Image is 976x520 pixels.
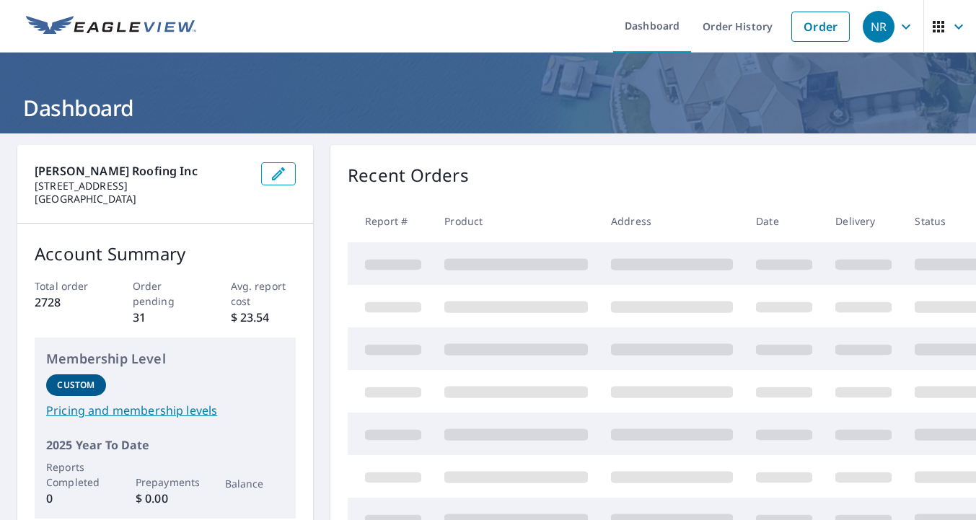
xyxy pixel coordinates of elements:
[791,12,850,42] a: Order
[35,278,100,294] p: Total order
[46,459,106,490] p: Reports Completed
[824,200,903,242] th: Delivery
[133,309,198,326] p: 31
[863,11,894,43] div: NR
[231,278,296,309] p: Avg. report cost
[35,193,250,206] p: [GEOGRAPHIC_DATA]
[136,490,195,507] p: $ 0.00
[133,278,198,309] p: Order pending
[231,309,296,326] p: $ 23.54
[744,200,824,242] th: Date
[599,200,744,242] th: Address
[26,16,196,38] img: EV Logo
[46,402,284,419] a: Pricing and membership levels
[225,476,285,491] p: Balance
[35,241,296,267] p: Account Summary
[35,294,100,311] p: 2728
[348,200,433,242] th: Report #
[46,436,284,454] p: 2025 Year To Date
[35,162,250,180] p: [PERSON_NAME] Roofing Inc
[17,93,959,123] h1: Dashboard
[46,349,284,369] p: Membership Level
[433,200,599,242] th: Product
[46,490,106,507] p: 0
[136,475,195,490] p: Prepayments
[57,379,94,392] p: Custom
[348,162,469,188] p: Recent Orders
[35,180,250,193] p: [STREET_ADDRESS]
